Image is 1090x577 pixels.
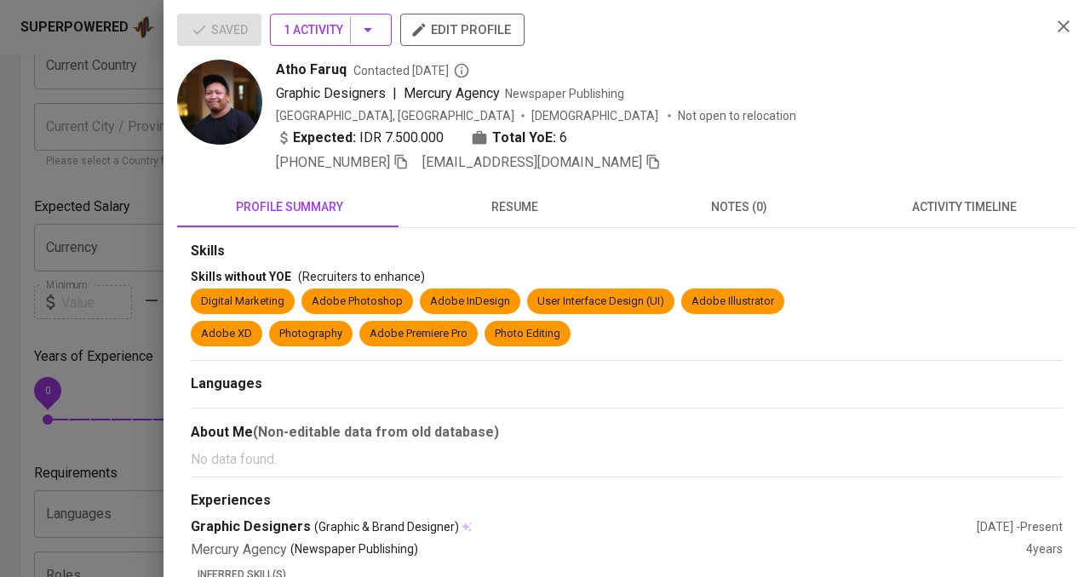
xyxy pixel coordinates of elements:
div: Adobe Illustrator [691,294,774,310]
div: Adobe XD [201,326,252,342]
span: notes (0) [637,197,841,218]
div: IDR 7.500.000 [276,128,444,148]
span: Atho Faruq [276,60,347,80]
span: [DEMOGRAPHIC_DATA] [531,107,661,124]
p: Not open to relocation [678,107,796,124]
div: Skills [191,242,1063,261]
span: profile summary [187,197,392,218]
span: (Recruiters to enhance) [298,270,425,283]
span: Graphic Designers [276,85,386,101]
svg: By Batam recruiter [453,62,470,79]
p: (Newspaper Publishing) [290,540,418,560]
b: (Non-editable data from old database) [253,424,499,440]
span: 1 Activity [284,20,378,41]
div: Languages [191,374,1063,394]
span: [EMAIL_ADDRESS][DOMAIN_NAME] [422,154,642,170]
button: 1 Activity [270,14,392,46]
img: a9fc8cde901d2a965eee3cba85afe788.jpeg [177,60,262,145]
div: [GEOGRAPHIC_DATA], [GEOGRAPHIC_DATA] [276,107,514,124]
div: 4 years [1026,540,1063,560]
a: edit profile [400,22,525,36]
div: User Interface Design (UI) [537,294,664,310]
div: Adobe InDesign [430,294,510,310]
span: [PHONE_NUMBER] [276,154,390,170]
b: Expected: [293,128,356,148]
span: Skills without YOE [191,270,291,283]
span: activity timeline [862,197,1066,218]
div: Graphic Designers [191,517,977,537]
div: Digital Marketing [201,294,284,310]
span: Contacted [DATE] [353,62,470,79]
span: Newspaper Publishing [505,87,624,100]
span: Mercury Agency [404,85,500,101]
span: (Graphic & Brand Designer) [314,518,459,535]
div: Adobe Premiere Pro [370,326,468,342]
div: Experiences [191,491,1063,511]
div: Adobe Photoshop [312,294,403,310]
button: edit profile [400,14,525,46]
span: | [393,83,397,104]
span: resume [412,197,617,218]
div: Photography [279,326,342,342]
div: Mercury Agency [191,540,1026,560]
span: 6 [559,128,567,148]
div: Photo Editing [495,326,560,342]
div: [DATE] - Present [977,518,1063,535]
div: About Me [191,422,1063,443]
p: No data found. [191,449,1063,470]
b: Total YoE: [492,128,556,148]
span: edit profile [414,19,511,41]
